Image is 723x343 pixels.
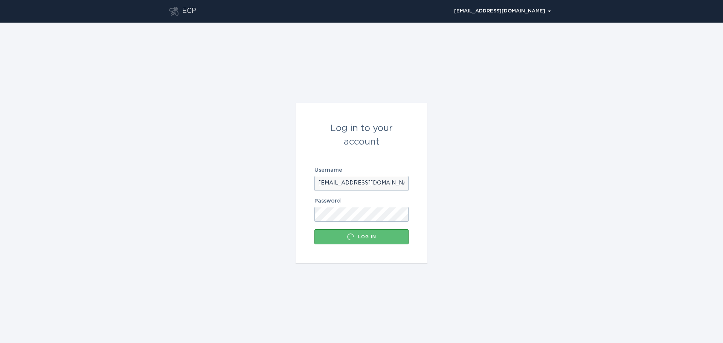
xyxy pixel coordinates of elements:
div: ECP [182,7,196,16]
label: Username [314,168,409,173]
button: Open user account details [451,6,554,17]
div: Popover menu [451,6,554,17]
div: Loading [347,233,354,241]
div: [EMAIL_ADDRESS][DOMAIN_NAME] [454,9,551,14]
button: Log in [314,229,409,244]
button: Go to dashboard [169,7,178,16]
div: Log in [318,233,405,241]
label: Password [314,198,409,204]
div: Log in to your account [314,122,409,149]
